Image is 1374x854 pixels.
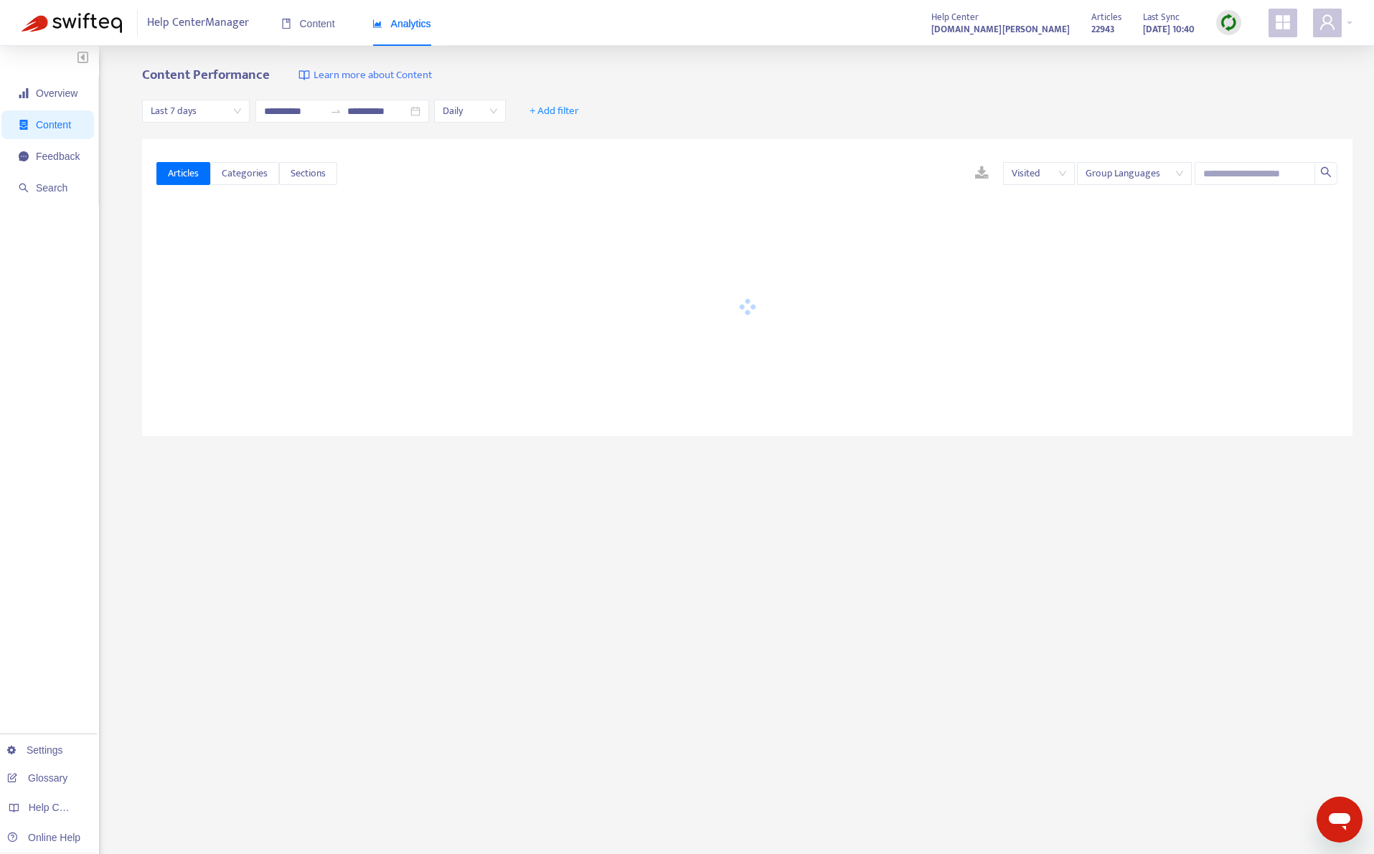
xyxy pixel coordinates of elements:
[298,70,310,81] img: image-link
[519,100,590,123] button: + Add filter
[1086,163,1183,184] span: Group Languages
[291,166,326,181] span: Sections
[7,832,80,843] a: Online Help
[1274,14,1291,31] span: appstore
[36,87,77,99] span: Overview
[1091,9,1121,25] span: Articles
[36,182,67,194] span: Search
[36,119,71,131] span: Content
[19,88,29,98] span: signal
[19,183,29,193] span: search
[372,18,431,29] span: Analytics
[36,151,80,162] span: Feedback
[1319,14,1336,31] span: user
[1320,166,1332,178] span: search
[314,67,432,84] span: Learn more about Content
[7,744,63,756] a: Settings
[1143,9,1180,25] span: Last Sync
[29,802,88,813] span: Help Centers
[530,103,579,120] span: + Add filter
[281,19,291,29] span: book
[931,21,1070,37] a: [DOMAIN_NAME][PERSON_NAME]
[279,162,337,185] button: Sections
[1143,22,1195,37] strong: [DATE] 10:40
[330,105,342,117] span: swap-right
[330,105,342,117] span: to
[931,22,1070,37] strong: [DOMAIN_NAME][PERSON_NAME]
[151,100,241,122] span: Last 7 days
[372,19,382,29] span: area-chart
[147,9,249,37] span: Help Center Manager
[22,13,122,33] img: Swifteq
[1091,22,1115,37] strong: 22943
[222,166,268,181] span: Categories
[19,151,29,161] span: message
[298,67,432,84] a: Learn more about Content
[1317,797,1363,843] iframe: メッセージングウィンドウを開くボタン
[281,18,335,29] span: Content
[210,162,279,185] button: Categories
[142,64,270,86] b: Content Performance
[19,120,29,130] span: container
[1012,163,1066,184] span: Visited
[168,166,199,181] span: Articles
[7,772,67,784] a: Glossary
[1220,14,1238,32] img: sync.dc5367851b00ba804db3.png
[931,9,979,25] span: Help Center
[443,100,497,122] span: Daily
[156,162,210,185] button: Articles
